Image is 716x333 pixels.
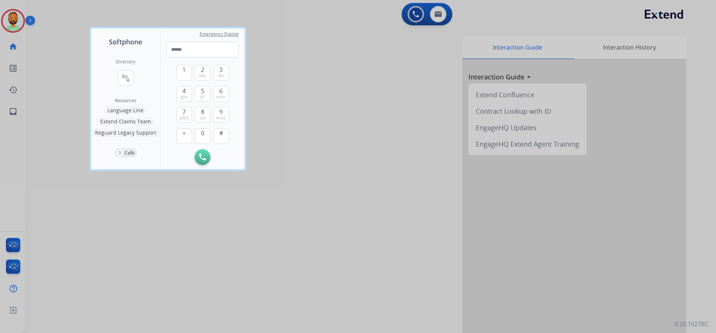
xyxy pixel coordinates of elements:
[195,86,210,102] button: 5jkl
[114,148,137,157] button: 0Calls
[216,115,226,121] span: wxyz
[104,106,147,115] button: Language Line
[201,107,204,116] span: 8
[216,94,226,100] span: mno
[201,129,204,138] span: 0
[176,107,192,123] button: 7pqrs
[97,117,155,126] button: Extend Claims Team
[182,107,186,116] span: 7
[181,94,187,100] span: ghi
[91,128,160,137] button: Reguard Legacy Support
[675,320,709,329] p: 0.20.1027RC
[195,128,210,144] button: 0
[199,154,206,160] img: call-button
[218,73,224,79] span: def
[182,87,186,95] span: 4
[213,86,229,102] button: 6mno
[213,128,229,144] button: #
[176,128,192,144] button: +
[219,87,223,95] span: 6
[176,86,192,102] button: 4ghi
[219,65,223,74] span: 3
[176,65,192,81] button: 1
[109,37,142,47] span: Softphone
[115,98,136,104] span: Resources
[195,107,210,123] button: 8tuv
[179,115,189,121] span: pqrs
[121,73,130,82] mat-icon: connect_without_contact
[125,150,135,156] p: Calls
[219,107,223,116] span: 9
[195,65,210,81] button: 2abc
[116,59,135,65] h2: Directory
[200,94,205,100] span: jkl
[182,65,186,74] span: 1
[213,107,229,123] button: 9wxyz
[200,31,239,37] span: Emergency Dialing
[117,150,123,156] p: 0
[201,65,204,74] span: 2
[201,87,204,95] span: 5
[182,129,186,138] span: +
[199,73,206,79] span: abc
[219,129,223,138] span: #
[213,65,229,81] button: 3def
[200,115,206,121] span: tuv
